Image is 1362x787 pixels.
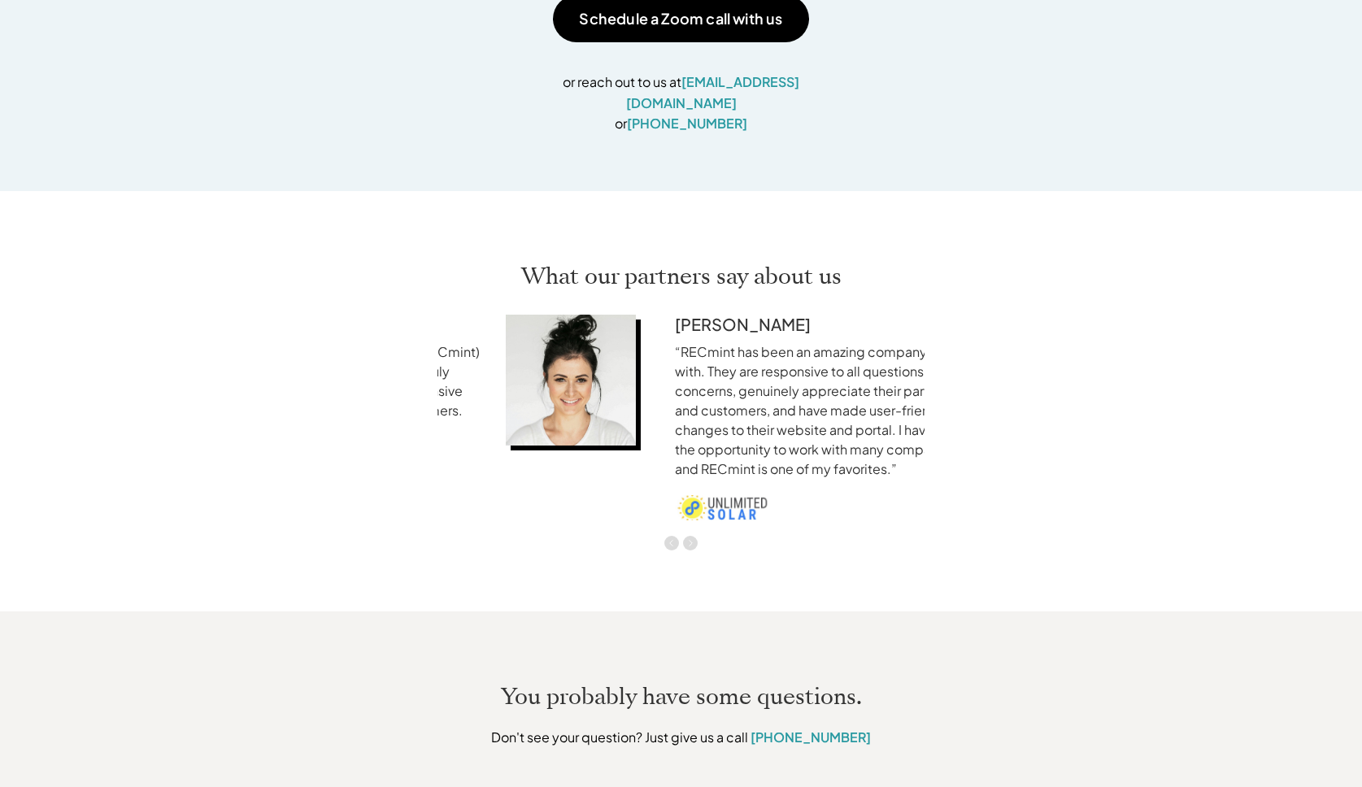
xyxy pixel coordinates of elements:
span: or [615,115,627,132]
h2: You probably have some questions. [218,681,1145,712]
img: website_grey.svg [26,42,39,55]
p: [PERSON_NAME] [179,315,481,334]
div: Domain: [DOMAIN_NAME] [42,42,179,55]
img: Back Arrow [664,536,679,550]
img: tab_keywords_by_traffic_grey.svg [162,94,175,107]
p: Don't see your question? Just give us a call [380,725,982,750]
a: [PHONE_NUMBER] [627,115,747,132]
button: Previous [664,536,679,550]
div: v 4.0.24 [46,26,80,39]
img: logo_orange.svg [26,26,39,39]
p: “We began working with Sun Tribe (now RECmint) a few years ago and the partnership has truly been... [179,342,481,459]
img: tab_domain_overview_orange.svg [44,94,57,107]
a: [PHONE_NUMBER] [751,728,871,746]
h2: What our partners say about us [218,261,1145,292]
p: “RECmint has been an amazing company to work with. They are responsive to all questions and conce... [675,342,977,479]
a: [EMAIL_ADDRESS][DOMAIN_NAME] [626,73,800,111]
p: or reach out to us at [539,72,824,113]
div: Domain Overview [62,96,146,107]
div: Keywords by Traffic [180,96,274,107]
p: Schedule a Zoom call with us [579,11,782,26]
p: [PERSON_NAME] [675,315,977,334]
button: Next [683,536,698,550]
img: Next Arrow [683,536,698,550]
